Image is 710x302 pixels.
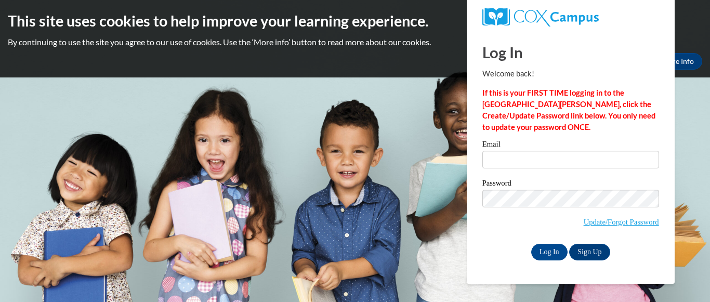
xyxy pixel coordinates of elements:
[531,244,568,260] input: Log In
[482,8,599,27] img: COX Campus
[653,53,702,70] a: More Info
[584,218,659,226] a: Update/Forgot Password
[482,68,659,80] p: Welcome back!
[482,42,659,63] h1: Log In
[482,88,655,132] strong: If this is your FIRST TIME logging in to the [GEOGRAPHIC_DATA][PERSON_NAME], click the Create/Upd...
[8,10,702,31] h2: This site uses cookies to help improve your learning experience.
[482,179,659,190] label: Password
[569,244,610,260] a: Sign Up
[482,8,659,27] a: COX Campus
[8,36,702,48] p: By continuing to use the site you agree to our use of cookies. Use the ‘More info’ button to read...
[482,140,659,151] label: Email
